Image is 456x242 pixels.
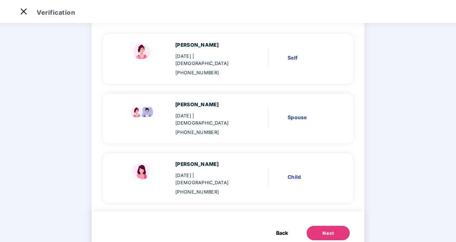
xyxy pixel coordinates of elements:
div: [DATE] [175,172,242,186]
div: [PHONE_NUMBER] [175,69,242,76]
div: Spouse [288,113,332,121]
img: svg+xml;base64,PHN2ZyBpZD0iQ2hpbGRfZmVtYWxlX2ljb24iIHhtbG5zPSJodHRwOi8vd3d3LnczLm9yZy8yMDAwL3N2Zy... [128,160,157,181]
img: svg+xml;base64,PHN2ZyBpZD0iU3BvdXNlX2ljb24iIHhtbG5zPSJodHRwOi8vd3d3LnczLm9yZy8yMDAwL3N2ZyIgd2lkdG... [128,41,157,61]
img: svg+xml;base64,PHN2ZyB4bWxucz0iaHR0cDovL3d3dy53My5vcmcvMjAwMC9zdmciIHdpZHRoPSI5Ny44OTciIGhlaWdodD... [128,101,157,121]
div: [DATE] [175,112,242,127]
div: Self [288,54,332,62]
div: [PERSON_NAME] [175,160,242,168]
div: [DATE] [175,53,242,67]
div: [PHONE_NUMBER] [175,129,242,136]
div: Next [322,230,334,237]
div: [PERSON_NAME] [175,101,242,109]
button: Back [269,226,295,240]
button: Next [307,226,350,240]
div: [PHONE_NUMBER] [175,189,242,196]
span: Back [276,229,288,237]
div: [PERSON_NAME] [175,41,242,49]
div: Child [288,173,332,181]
